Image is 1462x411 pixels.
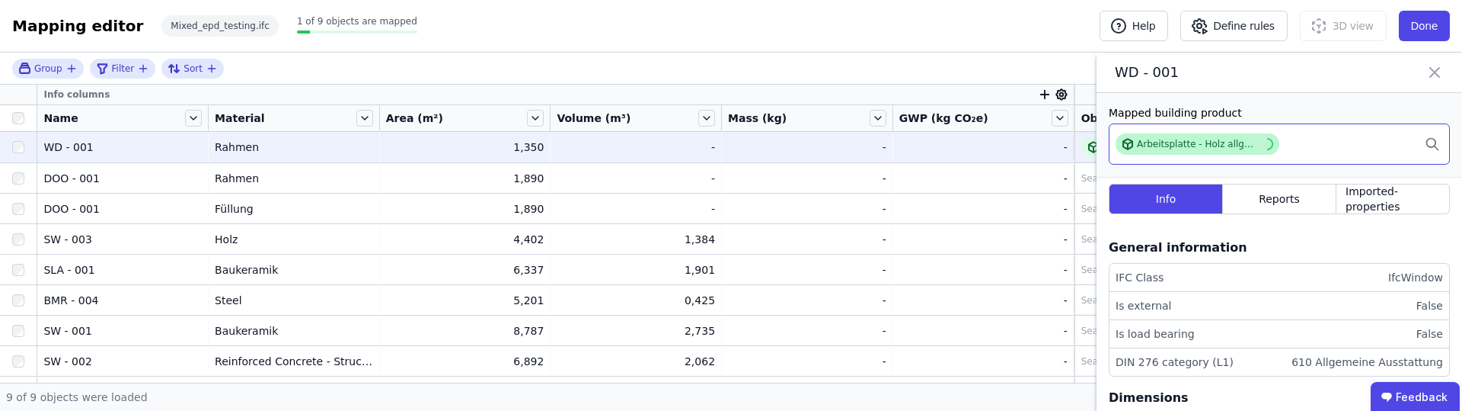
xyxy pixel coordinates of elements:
[1180,11,1287,41] button: Define rules
[557,201,715,217] div: -
[899,232,1068,247] div: -
[728,354,886,369] div: -
[1137,138,1255,150] div: Arbeitsplatte - Holz allgemein
[1156,191,1176,207] span: Info
[43,323,202,339] div: SW - 001
[1081,203,1242,215] div: Search and map a building product
[168,59,218,78] button: Sort
[215,232,373,247] div: Holz
[899,262,1068,278] div: -
[43,140,202,155] div: WD - 001
[1382,270,1443,285] div: IfcWindow
[899,111,988,126] span: GWP (kg CO₂e)
[899,140,1068,155] div: -
[1116,326,1195,342] div: Is load bearing
[1081,264,1242,276] div: Search and map a building product
[728,323,886,339] div: -
[215,262,373,278] div: Baukeramik
[1399,11,1450,41] button: Done
[215,293,373,308] div: Steel
[215,140,373,155] div: Rahmen
[1115,62,1343,83] span: WD - 001
[1081,111,1456,126] div: Object-mapping
[728,111,787,126] span: Mass (kg)
[386,171,544,186] div: 1,890
[386,262,544,278] div: 6,337
[728,262,886,278] div: -
[43,171,202,186] div: DOO - 001
[215,171,373,186] div: Rahmen
[1081,233,1242,246] div: Search and map a building product
[386,140,544,155] div: 1,350
[899,171,1068,186] div: -
[43,201,202,217] div: DOO - 001
[215,323,373,339] div: Baukeramik
[215,354,373,369] div: Reinforced Concrete - Structural
[1410,326,1443,342] div: False
[1109,389,1189,407] div: Dimensions
[728,232,886,247] div: -
[899,323,1068,339] div: -
[1259,191,1300,207] span: Reports
[557,232,715,247] div: 1,384
[161,15,279,37] div: Mixed_epd_testing.ifc
[1081,294,1242,307] div: Search and map a building product
[557,354,715,369] div: 2,062
[1100,11,1169,41] button: Help
[899,293,1068,308] div: -
[184,63,203,75] span: Sort
[728,293,886,308] div: -
[1081,325,1242,337] div: Search and map a building product
[1109,105,1450,120] div: Mapped building product
[557,293,715,308] div: 0,425
[557,171,715,186] div: -
[386,354,544,369] div: 6,892
[1116,355,1234,370] div: DIN 276 category (L1)
[1109,239,1247,257] div: General information
[1410,298,1443,313] div: False
[96,59,150,78] button: filter_by
[34,63,62,75] span: Group
[43,88,110,101] span: Info columns
[1081,172,1242,185] div: Search and map a building product
[1345,184,1440,214] span: Imported-properties
[386,111,443,126] span: Area (m²)
[728,171,886,186] div: -
[18,62,78,75] button: Group
[215,111,265,126] span: Material
[215,201,373,217] div: Füllung
[728,201,886,217] div: -
[12,15,143,37] div: Mapping editor
[557,140,715,155] div: -
[1081,355,1242,368] div: Search and map a building product
[557,262,715,278] div: 1,901
[386,201,544,217] div: 1,890
[557,111,630,126] span: Volume (m³)
[112,63,135,75] span: Filter
[728,140,886,155] div: -
[557,323,715,339] div: 2,735
[43,293,202,308] div: BMR - 004
[899,201,1068,217] div: -
[43,354,202,369] div: SW - 002
[297,16,417,27] span: 1 of 9 objects are mapped
[1285,355,1443,370] div: 610 Allgemeine Ausstattung
[386,293,544,308] div: 5,201
[899,354,1068,369] div: -
[1116,298,1171,313] div: Is external
[43,232,202,247] div: SW - 003
[386,323,544,339] div: 8,787
[386,232,544,247] div: 4,402
[43,262,202,278] div: SLA - 001
[1300,11,1387,41] button: 3D view
[43,111,78,126] span: Name
[1116,270,1164,285] div: IFC Class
